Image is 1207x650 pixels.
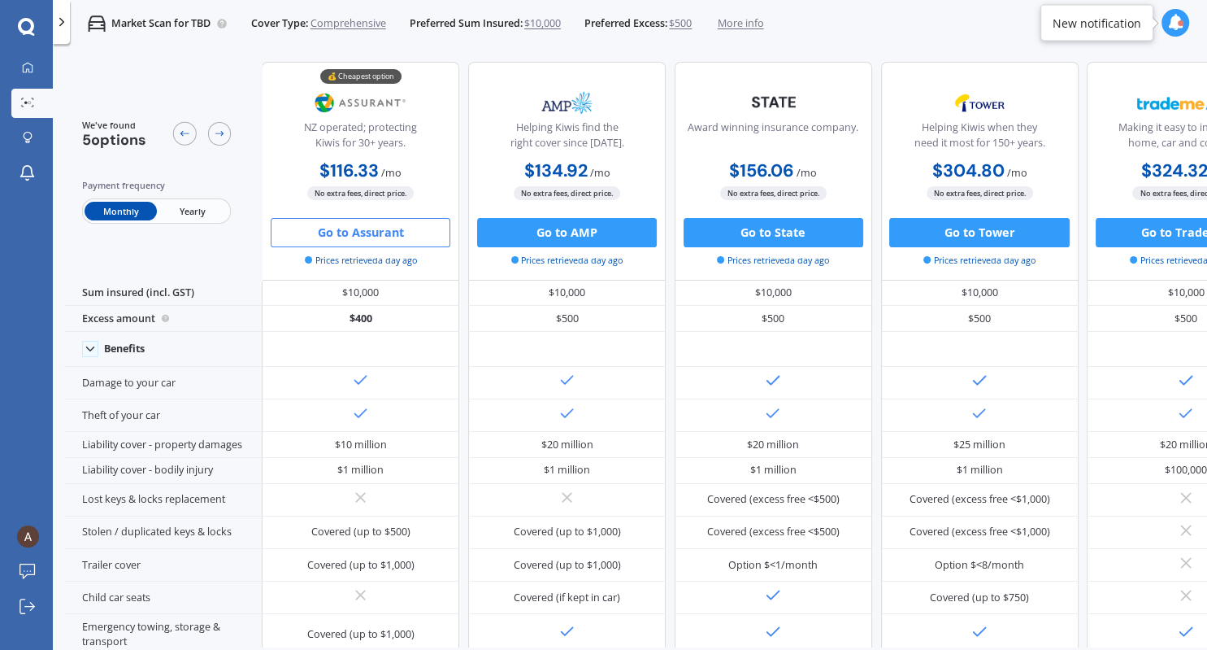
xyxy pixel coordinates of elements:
div: Covered (if kept in car) [514,591,620,605]
b: $156.06 [729,159,794,182]
div: Child car seats [64,582,262,614]
span: Comprehensive [310,16,386,31]
button: Go to State [684,218,863,247]
div: Covered (up to $500) [311,525,410,539]
div: Stolen / duplicated keys & locks [64,517,262,549]
img: State-text-1.webp [725,85,822,119]
div: Excess amount [64,306,262,332]
div: $20 million [541,438,593,452]
div: Liability cover - bodily injury [64,458,262,484]
div: Covered (excess free <$1,000) [910,525,1050,539]
div: $10 million [335,438,387,452]
b: $304.80 [932,159,1005,182]
div: Covered (up to $1,000) [307,627,415,642]
span: 5 options [82,130,146,150]
span: More info [718,16,764,31]
button: Go to Tower [889,218,1069,247]
div: Helping Kiwis when they need it most for 150+ years. [893,120,1066,157]
div: Lost keys & locks replacement [64,484,262,517]
div: $500 [675,306,872,332]
img: Assurant.png [312,85,409,121]
span: Preferred Sum Insured: [409,16,522,31]
div: Award winning insurance company. [688,120,858,157]
div: New notification [1053,15,1141,31]
span: Yearly [157,202,228,220]
span: / mo [1007,166,1027,180]
span: $500 [669,16,692,31]
div: Helping Kiwis find the right cover since [DATE]. [480,120,653,157]
div: $1 million [957,463,1003,478]
div: $20 million [747,438,799,452]
div: Covered (excess free <$500) [707,492,840,507]
div: Option $<1/month [728,558,818,573]
div: Theft of your car [64,399,262,432]
b: $116.33 [319,159,379,182]
div: $10,000 [881,281,1079,307]
div: $10,000 [675,281,872,307]
span: No extra fees, direct price. [720,186,827,200]
div: Liability cover - property damages [64,432,262,458]
p: Market Scan for TBD [111,16,211,31]
div: Sum insured (incl. GST) [64,281,262,307]
b: $134.92 [523,159,587,182]
span: We've found [82,119,146,132]
div: $10,000 [468,281,666,307]
div: $500 [881,306,1079,332]
div: Trailer cover [64,549,262,582]
span: No extra fees, direct price. [307,186,414,200]
button: Go to Assurant [271,218,450,247]
span: / mo [589,166,610,180]
div: $1 million [750,463,797,478]
div: $25 million [953,438,1005,452]
span: Prices retrieved a day ago [511,254,623,267]
img: car.f15378c7a67c060ca3f3.svg [88,15,106,33]
div: 💰 Cheapest option [320,69,402,84]
div: Covered (up to $1,000) [513,525,620,539]
div: $400 [262,306,459,332]
div: $1 million [544,463,590,478]
div: NZ operated; protecting Kiwis for 30+ years. [275,120,447,157]
div: $1 million [337,463,384,478]
span: Prices retrieved a day ago [923,254,1036,267]
div: Payment frequency [82,178,232,193]
div: Benefits [104,342,145,356]
div: Covered (up to $1,000) [307,558,415,573]
span: No extra fees, direct price. [514,186,620,200]
div: $10,000 [262,281,459,307]
div: Covered (excess free <$1,000) [910,492,1050,507]
span: / mo [797,166,817,180]
div: Covered (up to $1,000) [513,558,620,573]
span: No extra fees, direct price. [927,186,1033,200]
span: Preferred Excess: [584,16,667,31]
span: Prices retrieved a day ago [717,254,829,267]
button: Go to AMP [477,218,657,247]
div: Covered (excess free <$500) [707,525,840,539]
div: Damage to your car [64,367,262,399]
img: AMP.webp [519,85,615,121]
img: ACg8ocI6WjY5uTeS8DIq5_yS9hO9UNUl-MEKZlcLLggeh_Ba-21DQg=s96-c [17,526,39,547]
div: $500 [468,306,666,332]
div: Covered (up to $750) [930,591,1029,605]
span: $10,000 [524,16,561,31]
span: Cover Type: [251,16,308,31]
div: $100,000 [1165,463,1207,478]
span: Prices retrieved a day ago [305,254,417,267]
div: Option $<8/month [935,558,1024,573]
span: Monthly [85,202,156,220]
img: Tower.webp [931,85,1028,121]
span: / mo [381,166,402,180]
